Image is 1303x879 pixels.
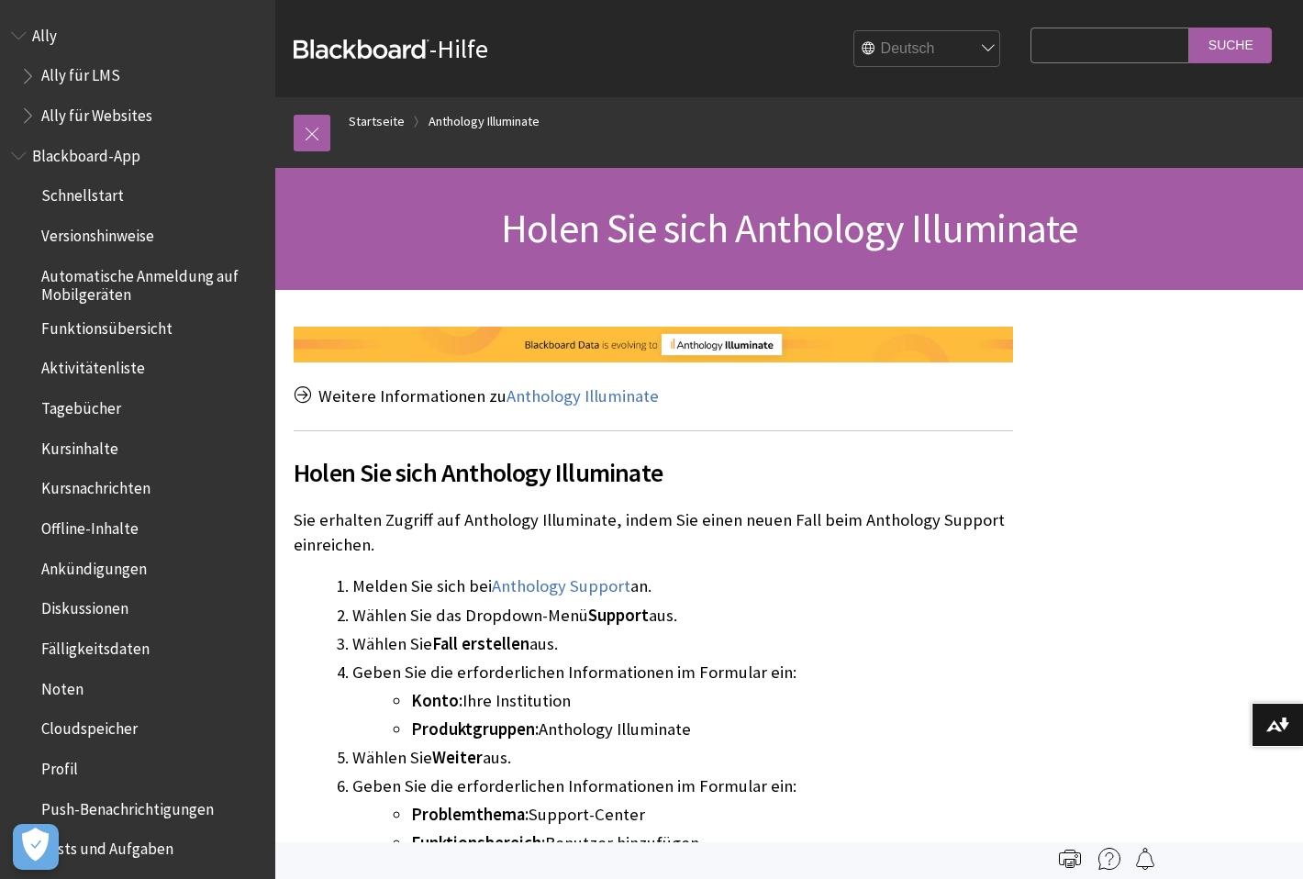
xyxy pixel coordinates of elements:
[352,745,1013,771] li: Wählen Sie aus.
[11,20,264,131] nav: Book outline for Anthology Ally Help
[294,430,1013,492] h2: Holen Sie sich Anthology Illuminate
[41,633,150,658] span: Fälligkeitsdaten
[411,832,545,853] span: Funktionsbereich:
[41,313,173,338] span: Funktionsübersicht
[1134,848,1156,870] img: Follow this page
[41,220,154,245] span: Versionshinweise
[41,433,118,458] span: Kursinhalte
[32,140,140,165] span: Blackboard-App
[501,203,1077,253] span: Holen Sie sich Anthology Illuminate
[352,603,1013,629] li: Wählen Sie das Dropdown-Menü aus.
[1059,848,1081,870] img: Print
[294,32,488,65] a: Blackboard-Hilfe
[411,802,1013,828] li: Support-Center
[352,660,1013,742] li: Geben Sie die erforderlichen Informationen im Formular ein:
[1189,28,1272,63] input: Suche
[854,31,1001,68] select: Site Language Selector
[41,714,138,739] span: Cloudspeicher
[349,110,405,133] a: Startseite
[294,327,1013,362] img: Banner mentioning that Blackboard Data is evolving to Anthology Illuminate
[411,718,539,740] span: Produktgruppen:
[41,61,120,85] span: Ally für LMS
[41,834,173,859] span: Tests und Aufgaben
[352,573,1013,599] li: Melden Sie sich bei an.
[41,100,152,125] span: Ally für Websites
[41,553,147,578] span: Ankündigungen
[41,513,139,538] span: Offline-Inhalte
[492,575,630,597] a: Anthology Support
[41,393,121,417] span: Tagebücher
[41,794,214,818] span: Push-Benachrichtigungen
[294,39,429,59] strong: Blackboard
[41,753,78,778] span: Profil
[411,717,1013,742] li: Anthology Illuminate
[41,594,128,618] span: Diskussionen
[411,688,1013,714] li: Ihre Institution
[588,605,649,626] span: Support
[294,384,1013,408] p: Weitere Informationen zu
[41,181,124,206] span: Schnellstart
[432,747,483,768] span: Weiter
[429,110,540,133] a: Anthology Illuminate
[41,473,150,498] span: Kursnachrichten
[32,20,57,45] span: Ally
[41,673,84,698] span: Noten
[411,830,1013,856] li: Benutzer hinzufügen
[294,508,1013,556] p: Sie erhalten Zugriff auf Anthology Illuminate, indem Sie einen neuen Fall beim Anthology Support ...
[41,261,262,304] span: Automatische Anmeldung auf Mobilgeräten
[432,633,529,654] span: Fall erstellen
[507,385,659,407] a: Anthology Illuminate
[352,631,1013,657] li: Wählen Sie aus.
[411,804,529,825] span: Problemthema:
[13,824,59,870] button: Präferenzen öffnen
[411,690,462,711] span: Konto:
[41,353,145,378] span: Aktivitätenliste
[1098,848,1120,870] img: More help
